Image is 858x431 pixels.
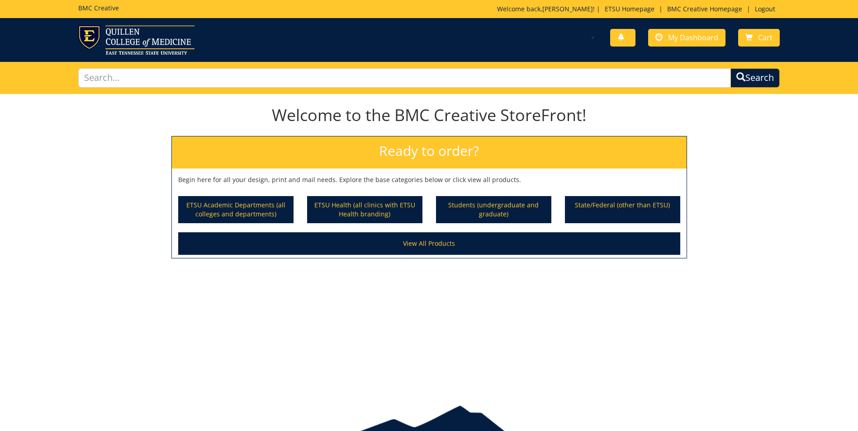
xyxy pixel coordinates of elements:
[758,33,773,42] span: Cart
[668,33,718,42] span: My Dashboard
[171,106,687,124] h1: Welcome to the BMC Creative StoreFront!
[542,5,593,13] a: [PERSON_NAME]
[437,197,550,222] a: Students (undergraduate and graduate)
[600,5,659,13] a: ETSU Homepage
[78,68,731,88] input: Search...
[308,197,422,222] a: ETSU Health (all clinics with ETSU Health branding)
[738,29,780,47] a: Cart
[730,68,780,88] button: Search
[648,29,725,47] a: My Dashboard
[78,25,194,55] img: ETSU logo
[566,197,679,222] a: State/Federal (other than ETSU)
[497,5,780,14] p: Welcome back, ! | | |
[172,136,687,169] h2: Ready to order?
[178,232,680,255] a: View All Products
[663,5,747,13] a: BMC Creative Homepage
[179,197,293,222] a: ETSU Academic Departments (all colleges and departments)
[178,175,680,184] p: Begin here for all your design, print and mail needs. Explore the base categories below or click ...
[78,5,119,11] h5: BMC Creative
[750,5,780,13] a: Logout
